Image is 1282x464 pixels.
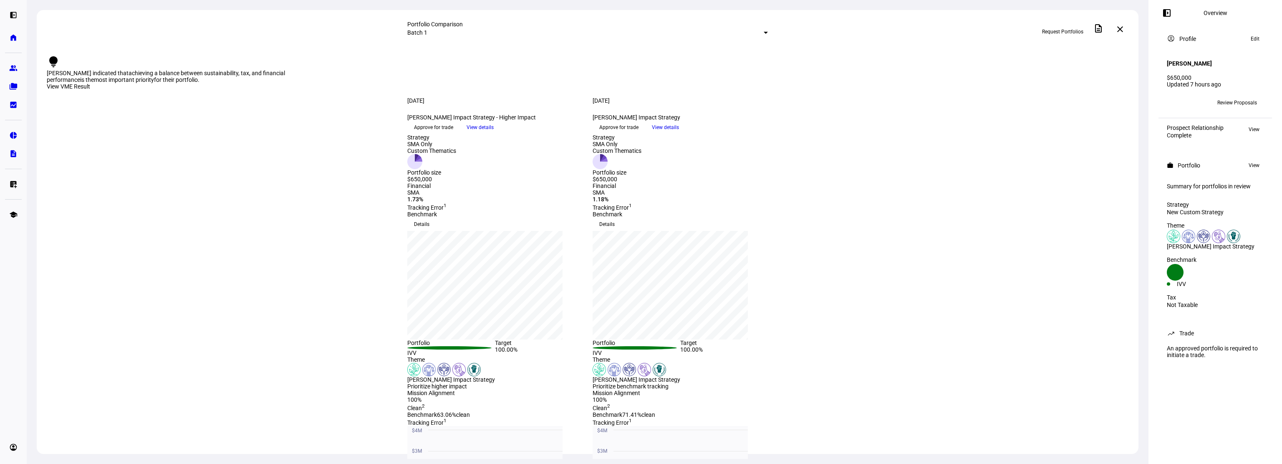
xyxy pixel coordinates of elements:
[1247,34,1264,44] button: Edit
[1167,81,1264,88] div: Updated 7 hours ago
[593,121,645,134] button: Approve for trade
[407,396,583,403] div: 100%
[495,340,583,346] div: Target
[407,169,456,176] div: Portfolio size
[407,411,437,418] span: Benchmark
[1217,96,1257,109] span: Review Proposals
[407,147,456,154] div: Custom Thematics
[460,124,500,130] a: View details
[1179,330,1194,337] div: Trade
[412,448,422,454] text: $3M
[9,82,18,91] eth-mat-symbol: folder_copy
[47,55,60,68] mat-icon: lightbulb
[9,210,18,219] eth-mat-symbol: school
[593,204,632,211] span: Tracking Error
[9,11,18,19] eth-mat-symbol: left_panel_open
[1167,328,1264,338] eth-panel-overview-card-header: Trade
[597,448,607,454] text: $3M
[593,363,606,376] img: climateChange.colored.svg
[593,141,641,147] div: SMA Only
[9,180,18,188] eth-mat-symbol: list_alt_add
[593,134,641,141] div: Strategy
[1167,243,1264,250] div: [PERSON_NAME] Impact Strategy
[9,33,18,42] eth-mat-symbol: home
[1251,34,1259,44] span: Edit
[47,70,289,83] div: [PERSON_NAME] indicated that is the for their portfolio.
[407,218,436,231] button: Details
[407,176,456,183] div: $650,000
[414,218,429,231] span: Details
[407,405,425,411] span: Clean
[407,183,583,189] div: Financial
[1035,25,1090,38] button: Request Portfolios
[9,64,18,72] eth-mat-symbol: group
[407,350,495,356] div: IVV
[407,231,563,340] div: chart, 1 series
[1167,132,1224,139] div: Complete
[407,356,583,363] div: Theme
[5,29,22,46] a: home
[597,428,607,434] text: $4M
[1249,160,1259,170] span: View
[680,346,768,356] div: 100.00%
[1167,256,1264,263] div: Benchmark
[422,403,425,409] sup: 2
[47,70,285,83] span: achieving a balance between sustainability, tax, and financial performance
[460,121,500,134] button: View details
[1167,230,1180,243] img: climateChange.colored.svg
[407,121,460,134] button: Approve for trade
[1167,60,1212,67] h4: [PERSON_NAME]
[593,189,768,196] div: SMA
[593,176,641,183] div: $650,000
[407,211,583,218] div: Benchmark
[412,428,422,434] text: $4M
[1162,342,1269,362] div: An approved portfolio is required to initiate a trade.
[593,114,768,121] div: [PERSON_NAME] Impact Strategy
[1167,302,1264,308] div: Not Taxable
[593,405,610,411] span: Clean
[407,114,583,121] div: [PERSON_NAME] Impact Strategy - Higher Impact
[1167,222,1264,229] div: Theme
[407,21,767,28] div: Portfolio Comparison
[593,97,768,104] div: [DATE]
[407,340,495,346] div: Portfolio
[1167,124,1224,131] div: Prospect Relationship
[437,363,451,376] img: humanRights.colored.svg
[1167,74,1264,81] div: $650,000
[495,346,583,356] div: 100.00%
[407,141,456,147] div: SMA Only
[593,218,621,231] button: Details
[593,411,622,418] span: Benchmark
[407,29,427,36] mat-select-trigger: Batch 1
[407,419,447,426] span: Tracking Error
[680,340,768,346] div: Target
[1093,23,1103,33] mat-icon: description
[407,97,583,104] div: [DATE]
[599,218,615,231] span: Details
[1042,25,1083,38] span: Request Portfolios
[1167,160,1264,170] eth-panel-overview-card-header: Portfolio
[444,418,447,424] sup: 1
[414,121,453,134] span: Approve for trade
[1249,124,1259,134] span: View
[9,131,18,139] eth-mat-symbol: pie_chart
[407,196,583,203] div: 1.73%
[1167,209,1264,216] div: New Custom Strategy
[1167,34,1264,44] eth-panel-overview-card-header: Profile
[1182,230,1195,243] img: democracy.colored.svg
[1177,281,1215,287] div: IVV
[5,145,22,162] a: description
[1167,183,1264,190] div: Summary for portfolios in review
[422,363,436,376] img: democracy.colored.svg
[5,127,22,144] a: pie_chart
[593,419,632,426] span: Tracking Error
[467,363,481,376] img: racialJustice.colored.svg
[593,383,768,390] div: Prioritize benchmark tracking
[593,350,680,356] div: IVV
[593,231,748,340] div: chart, 1 series
[467,121,494,134] span: View details
[645,121,686,134] button: View details
[1167,201,1264,208] div: Strategy
[1211,96,1264,109] button: Review Proposals
[629,418,632,424] sup: 1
